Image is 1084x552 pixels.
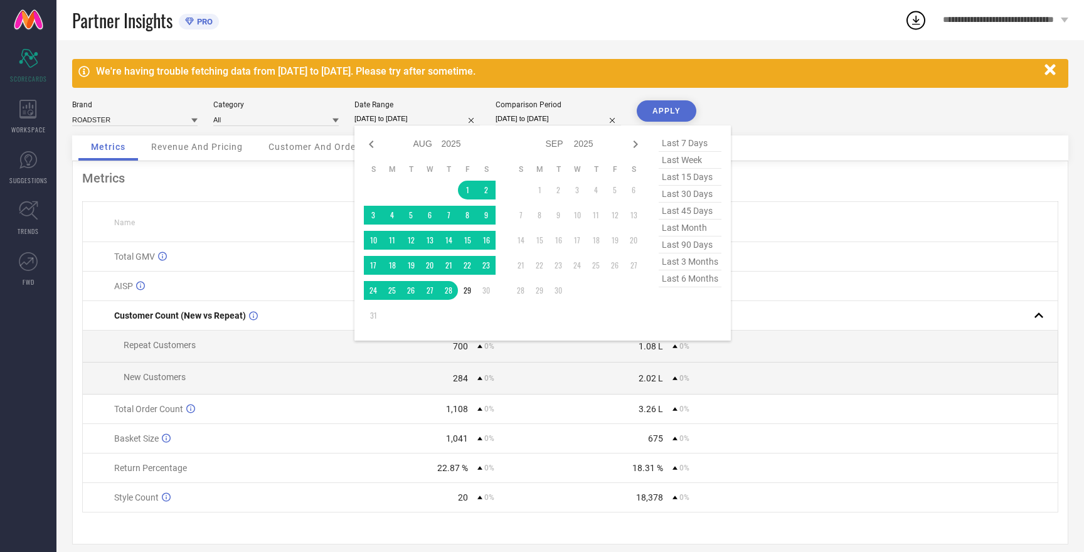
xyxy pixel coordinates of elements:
th: Friday [605,164,624,174]
span: Metrics [91,142,125,152]
span: 0% [679,374,689,383]
th: Saturday [477,164,496,174]
td: Tue Sep 16 2025 [549,231,568,250]
span: last 90 days [659,236,721,253]
td: Fri Aug 22 2025 [458,256,477,275]
td: Tue Aug 05 2025 [401,206,420,225]
td: Fri Aug 08 2025 [458,206,477,225]
span: Basket Size [114,433,159,443]
td: Thu Sep 04 2025 [587,181,605,199]
td: Sat Aug 16 2025 [477,231,496,250]
td: Tue Sep 30 2025 [549,281,568,300]
div: 2.02 L [639,373,663,383]
td: Sun Sep 28 2025 [511,281,530,300]
td: Mon Aug 04 2025 [383,206,401,225]
th: Tuesday [549,164,568,174]
td: Sat Aug 02 2025 [477,181,496,199]
td: Thu Aug 07 2025 [439,206,458,225]
div: 284 [453,373,468,383]
span: last 3 months [659,253,721,270]
td: Mon Aug 25 2025 [383,281,401,300]
span: 0% [484,464,494,472]
span: last 30 days [659,186,721,203]
div: Brand [72,100,198,109]
div: Comparison Period [496,100,621,109]
td: Fri Aug 15 2025 [458,231,477,250]
span: 0% [679,342,689,351]
th: Friday [458,164,477,174]
td: Sat Aug 09 2025 [477,206,496,225]
td: Tue Sep 09 2025 [549,206,568,225]
span: 0% [484,374,494,383]
td: Fri Sep 12 2025 [605,206,624,225]
span: Style Count [114,492,159,502]
td: Wed Aug 13 2025 [420,231,439,250]
span: Return Percentage [114,463,187,473]
span: last 6 months [659,270,721,287]
div: Metrics [82,171,1058,186]
td: Fri Aug 01 2025 [458,181,477,199]
td: Sun Aug 03 2025 [364,206,383,225]
span: TRENDS [18,226,39,236]
th: Sunday [511,164,530,174]
td: Tue Aug 26 2025 [401,281,420,300]
td: Sat Aug 30 2025 [477,281,496,300]
span: 0% [484,434,494,443]
div: Category [213,100,339,109]
th: Sunday [364,164,383,174]
td: Tue Aug 19 2025 [401,256,420,275]
span: Partner Insights [72,8,173,33]
td: Sat Sep 20 2025 [624,231,643,250]
div: 18.31 % [632,463,663,473]
td: Wed Aug 20 2025 [420,256,439,275]
span: last month [659,220,721,236]
td: Wed Sep 10 2025 [568,206,587,225]
td: Thu Sep 25 2025 [587,256,605,275]
div: 700 [453,341,468,351]
span: Repeat Customers [124,340,196,350]
td: Wed Aug 06 2025 [420,206,439,225]
th: Thursday [439,164,458,174]
span: New Customers [124,372,186,382]
td: Fri Sep 19 2025 [605,231,624,250]
span: 0% [484,342,494,351]
td: Mon Aug 11 2025 [383,231,401,250]
div: 675 [648,433,663,443]
div: 1,108 [446,404,468,414]
span: last 45 days [659,203,721,220]
span: 0% [679,464,689,472]
td: Mon Aug 18 2025 [383,256,401,275]
td: Wed Sep 24 2025 [568,256,587,275]
td: Sun Aug 24 2025 [364,281,383,300]
td: Mon Sep 22 2025 [530,256,549,275]
span: 0% [679,405,689,413]
td: Wed Aug 27 2025 [420,281,439,300]
th: Wednesday [420,164,439,174]
div: We're having trouble fetching data from [DATE] to [DATE]. Please try after sometime. [96,65,1038,77]
div: 1,041 [446,433,468,443]
div: 3.26 L [639,404,663,414]
td: Wed Sep 03 2025 [568,181,587,199]
span: 0% [679,493,689,502]
span: Total Order Count [114,404,183,414]
span: PRO [194,17,213,26]
th: Tuesday [401,164,420,174]
th: Monday [383,164,401,174]
td: Thu Sep 18 2025 [587,231,605,250]
span: FWD [23,277,35,287]
td: Mon Sep 01 2025 [530,181,549,199]
td: Wed Sep 17 2025 [568,231,587,250]
td: Sun Aug 10 2025 [364,231,383,250]
span: Revenue And Pricing [151,142,243,152]
td: Mon Sep 29 2025 [530,281,549,300]
td: Fri Aug 29 2025 [458,281,477,300]
div: Open download list [905,9,927,31]
td: Sat Sep 27 2025 [624,256,643,275]
div: 1.08 L [639,341,663,351]
span: 0% [484,493,494,502]
span: SUGGESTIONS [9,176,48,185]
span: 0% [679,434,689,443]
button: APPLY [637,100,696,122]
td: Sat Sep 06 2025 [624,181,643,199]
div: Previous month [364,137,379,152]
